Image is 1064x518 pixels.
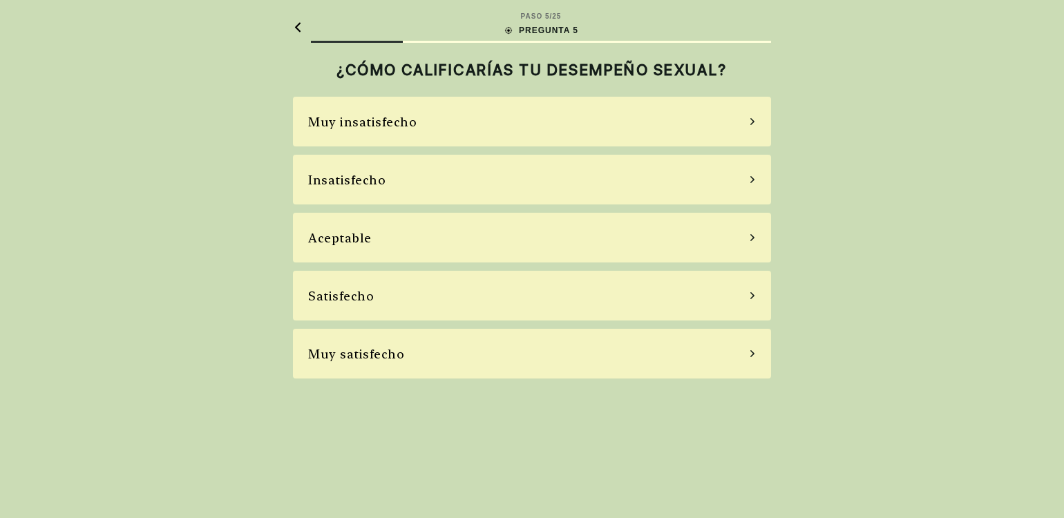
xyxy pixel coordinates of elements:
font: 25 [552,12,561,20]
font: ¿CÓMO CALIFICARÍAS TU DESEMPEÑO SEXUAL? [336,61,727,79]
font: / [550,12,553,20]
font: Muy insatisfecho [308,115,417,129]
font: Insatisfecho [308,173,386,187]
font: Satisfecho [308,289,374,303]
font: Aceptable [308,231,372,245]
font: PASO [521,12,543,20]
font: Muy satisfecho [308,347,404,361]
font: 5 [545,12,550,20]
font: PREGUNTA 5 [519,26,578,35]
